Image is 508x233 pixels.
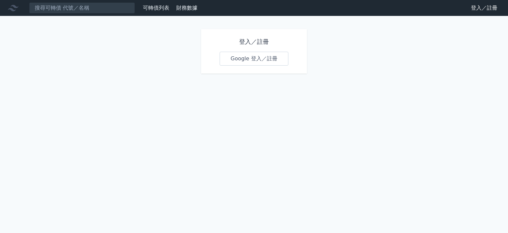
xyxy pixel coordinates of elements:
a: 登入／註冊 [466,3,503,13]
a: 可轉債列表 [143,5,169,11]
a: Google 登入／註冊 [220,52,288,66]
h1: 登入／註冊 [220,37,288,46]
input: 搜尋可轉債 代號／名稱 [29,2,135,14]
a: 財務數據 [176,5,197,11]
